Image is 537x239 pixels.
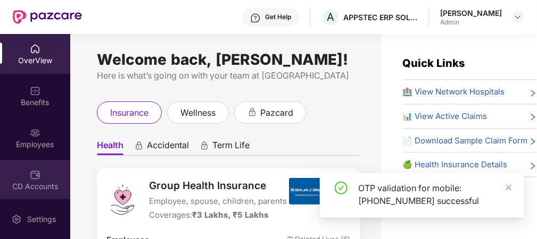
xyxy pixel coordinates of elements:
img: svg+xml;base64,PHN2ZyBpZD0iSGVscC0zMngzMiIgeG1sbnM9Imh0dHA6Ly93d3cudzMub3JnLzIwMDAvc3ZnIiB3aWR0aD... [250,13,261,23]
span: insurance [110,106,148,119]
span: right [529,88,537,98]
span: 🏥 View Network Hospitals [403,86,505,98]
img: New Pazcare Logo [13,10,82,24]
span: ₹3 Lakhs, ₹5 Lakhs [192,210,269,220]
span: right [529,136,537,147]
span: Term Life [212,140,250,155]
img: svg+xml;base64,PHN2ZyBpZD0iRHJvcGRvd24tMzJ4MzIiIHhtbG5zPSJodHRwOi8vd3d3LnczLm9yZy8yMDAwL3N2ZyIgd2... [514,13,522,21]
div: Welcome back, [PERSON_NAME]! [97,55,360,64]
div: animation [134,141,144,150]
span: 📊 View Active Claims [403,110,488,123]
span: wellness [180,106,216,119]
img: svg+xml;base64,PHN2ZyBpZD0iQ0RfQWNjb3VudHMiIGRhdGEtbmFtZT0iQ0QgQWNjb3VudHMiIHhtbG5zPSJodHRwOi8vd3... [30,169,40,180]
img: insurerIcon [289,178,329,204]
div: OTP validation for mobile: [PHONE_NUMBER] successful [358,182,511,207]
div: animation [200,141,209,150]
span: right [529,160,537,171]
span: Quick Links [403,57,465,70]
span: Health [97,140,123,155]
div: Get Help [265,13,291,21]
img: svg+xml;base64,PHN2ZyBpZD0iSG9tZSIgeG1sbnM9Imh0dHA6Ly93d3cudzMub3JnLzIwMDAvc3ZnIiB3aWR0aD0iMjAiIG... [30,44,40,54]
span: Group Health Insurance [149,178,287,194]
span: close [505,184,513,191]
span: 🍏 Health Insurance Details [403,158,508,171]
span: right [529,112,537,123]
img: logo [106,184,138,216]
img: svg+xml;base64,PHN2ZyBpZD0iRW1wbG95ZWVzIiB4bWxucz0iaHR0cDovL3d3dy53My5vcmcvMjAwMC9zdmciIHdpZHRoPS... [30,127,40,138]
span: 📄 Download Sample Claim Form [403,134,528,147]
img: svg+xml;base64,PHN2ZyBpZD0iQmVuZWZpdHMiIHhtbG5zPSJodHRwOi8vd3d3LnczLm9yZy8yMDAwL3N2ZyIgd2lkdGg9Ij... [30,86,40,96]
div: APPSTEC ERP SOLUTIONS PRIVATE LIMITED [343,12,418,22]
div: Admin [440,18,502,27]
span: A [327,11,335,23]
span: Employee, spouse, children, parents [149,195,287,208]
div: Here is what’s going on with your team at [GEOGRAPHIC_DATA] [97,69,360,82]
div: animation [247,107,257,117]
div: Coverages: [149,209,287,221]
div: [PERSON_NAME] [440,8,502,18]
img: svg+xml;base64,PHN2ZyBpZD0iU2V0dGluZy0yMHgyMCIgeG1sbnM9Imh0dHA6Ly93d3cudzMub3JnLzIwMDAvc3ZnIiB3aW... [11,214,22,225]
span: pazcard [260,106,293,119]
span: Accidental [147,140,189,155]
div: Settings [24,214,59,225]
span: check-circle [335,182,348,194]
